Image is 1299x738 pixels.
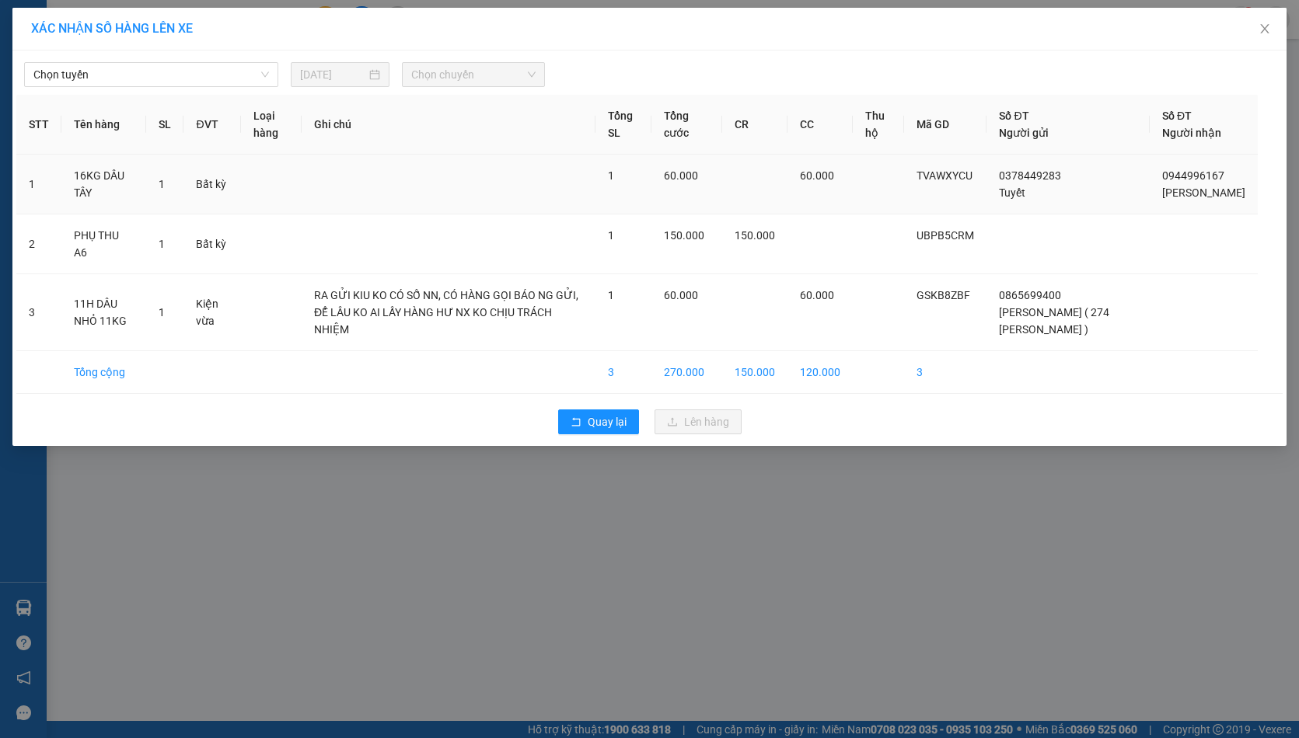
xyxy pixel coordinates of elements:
[651,95,722,155] th: Tổng cước
[183,214,240,274] td: Bất kỳ
[1162,110,1192,122] span: Số ĐT
[300,66,366,83] input: 13/09/2025
[183,155,240,214] td: Bất kỳ
[61,274,146,351] td: 11H DÂU NHỎ 11KG
[1162,127,1221,139] span: Người nhận
[595,351,652,394] td: 3
[853,95,904,155] th: Thu hộ
[159,238,165,250] span: 1
[16,214,61,274] td: 2
[411,63,536,86] span: Chọn chuyến
[787,351,853,394] td: 120.000
[608,229,614,242] span: 1
[999,186,1025,199] span: Tuyết
[183,274,240,351] td: Kiện vừa
[159,306,165,319] span: 1
[241,95,302,155] th: Loại hàng
[655,409,742,434] button: uploadLên hàng
[595,95,652,155] th: Tổng SL
[722,351,787,394] td: 150.000
[651,351,722,394] td: 270.000
[722,95,787,155] th: CR
[1162,169,1224,182] span: 0944996167
[33,63,269,86] span: Chọn tuyến
[787,95,853,155] th: CC
[146,95,183,155] th: SL
[302,95,595,155] th: Ghi chú
[800,169,834,182] span: 60.000
[159,178,165,190] span: 1
[904,351,986,394] td: 3
[61,214,146,274] td: PHỤ THU A6
[1259,23,1271,35] span: close
[735,229,775,242] span: 150.000
[917,169,973,182] span: TVAWXYCU
[917,289,970,301] span: GSKB8ZBF
[61,155,146,214] td: 16KG DÂU TÂY
[588,413,627,430] span: Quay lại
[999,127,1049,139] span: Người gửi
[558,409,639,434] button: rollbackQuay lại
[917,229,974,242] span: UBPB5CRM
[664,229,704,242] span: 150.000
[608,289,614,301] span: 1
[61,95,146,155] th: Tên hàng
[16,274,61,351] td: 3
[999,169,1061,182] span: 0378449283
[16,95,61,155] th: STT
[664,169,698,182] span: 60.000
[999,306,1109,336] span: [PERSON_NAME] ( 274 [PERSON_NAME] )
[800,289,834,301] span: 60.000
[1243,8,1287,51] button: Close
[16,155,61,214] td: 1
[183,95,240,155] th: ĐVT
[904,95,986,155] th: Mã GD
[314,289,578,336] span: RA GỬI KIU KO CÓ SỐ NN, CÓ HÀNG GỌI BÁO NG GỬI, ĐỂ LÂU KO AI LẤY HÀNG HƯ NX KO CHỊU TRÁCH NHIỆM
[571,416,581,429] span: rollback
[999,110,1028,122] span: Số ĐT
[1162,186,1245,199] span: [PERSON_NAME]
[31,21,193,36] span: XÁC NHẬN SỐ HÀNG LÊN XE
[664,289,698,301] span: 60.000
[61,351,146,394] td: Tổng cộng
[608,169,614,182] span: 1
[999,289,1061,301] span: 0865699400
